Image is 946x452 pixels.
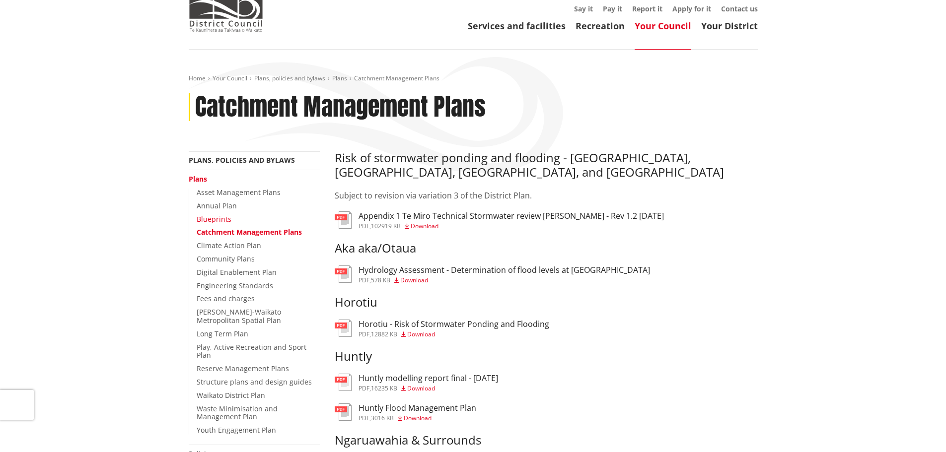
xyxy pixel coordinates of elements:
a: Long Term Plan [197,329,248,338]
span: pdf [359,414,369,422]
a: Structure plans and design guides [197,377,312,387]
iframe: Messenger Launcher [900,410,936,446]
span: pdf [359,276,369,284]
span: 16235 KB [371,384,397,392]
h3: Hydrology Assessment - Determination of flood levels at [GEOGRAPHIC_DATA] [359,265,650,275]
img: document-pdf.svg [335,374,352,391]
span: pdf [359,384,369,392]
a: Digital Enablement Plan [197,267,277,277]
span: 102919 KB [371,222,401,230]
img: document-pdf.svg [335,403,352,421]
a: Your District [701,20,758,32]
a: Apply for it [672,4,711,13]
a: Recreation [576,20,625,32]
a: Annual Plan [197,201,237,210]
a: Play, Active Recreation and Sport Plan [197,342,306,360]
h3: Horotiu - Risk of Stormwater Ponding and Flooding [359,320,549,329]
h3: Ngaruawahia & Surrounds [335,433,758,448]
span: Download [411,222,438,230]
a: Huntly modelling report final - [DATE] pdf,16235 KB Download [335,374,498,391]
span: pdf [359,222,369,230]
a: Horotiu - Risk of Stormwater Ponding and Flooding pdf,12882 KB Download [335,320,549,337]
a: Plans [189,174,207,184]
div: , [359,415,476,421]
a: Community Plans [197,254,255,263]
a: Plans, policies and bylaws [189,155,295,165]
a: Plans [332,74,347,82]
a: Plans, policies and bylaws [254,74,325,82]
a: Home [189,74,206,82]
h3: Horotiu [335,295,758,310]
nav: breadcrumb [189,74,758,83]
div: , [359,223,664,229]
a: Report it [632,4,662,13]
span: Catchment Management Plans [354,74,439,82]
span: pdf [359,330,369,338]
a: Contact us [721,4,758,13]
a: Huntly Flood Management Plan pdf,3016 KB Download [335,403,476,421]
h3: Huntly modelling report final - [DATE] [359,374,498,383]
p: Subject to revision via variation 3 of the District Plan. [335,190,758,201]
a: Your Council [635,20,691,32]
div: , [359,277,650,283]
a: Climate Action Plan [197,241,261,250]
span: 12882 KB [371,330,397,338]
a: Fees and charges [197,294,255,303]
img: document-pdf.svg [335,320,352,337]
span: 578 KB [371,276,390,284]
span: Download [407,330,435,338]
a: Services and facilities [468,20,566,32]
a: Youth Engagement Plan [197,425,276,435]
span: Download [404,414,432,422]
a: Asset Management Plans [197,188,281,197]
img: document-pdf.svg [335,265,352,283]
a: Catchment Management Plans [197,227,302,237]
a: Reserve Management Plans [197,364,289,373]
span: 3016 KB [371,414,394,422]
a: Waste Minimisation and Management Plan [197,404,278,422]
span: Download [400,276,428,284]
a: Engineering Standards [197,281,273,290]
a: Pay it [603,4,622,13]
h3: Appendix 1 Te Miro Technical Stormwater review [PERSON_NAME] - Rev 1.2 [DATE] [359,211,664,221]
a: Hydrology Assessment - Determination of flood levels at [GEOGRAPHIC_DATA] pdf,578 KB Download [335,265,650,283]
img: document-pdf.svg [335,211,352,229]
h1: Catchment Management Plans [195,93,486,122]
h3: Huntly Flood Management Plan [359,403,476,413]
a: Waikato District Plan [197,390,265,400]
h3: Aka aka/Otaua [335,241,758,256]
a: Appendix 1 Te Miro Technical Stormwater review [PERSON_NAME] - Rev 1.2 [DATE] pdf,102919 KB Download [335,211,664,229]
div: , [359,386,498,391]
a: Blueprints [197,214,231,224]
h3: Huntly [335,349,758,364]
span: Download [407,384,435,392]
h3: Risk of stormwater ponding and flooding - [GEOGRAPHIC_DATA], [GEOGRAPHIC_DATA], [GEOGRAPHIC_DATA]... [335,151,758,180]
a: [PERSON_NAME]-Waikato Metropolitan Spatial Plan [197,307,281,325]
div: , [359,331,549,337]
a: Your Council [213,74,247,82]
a: Say it [574,4,593,13]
